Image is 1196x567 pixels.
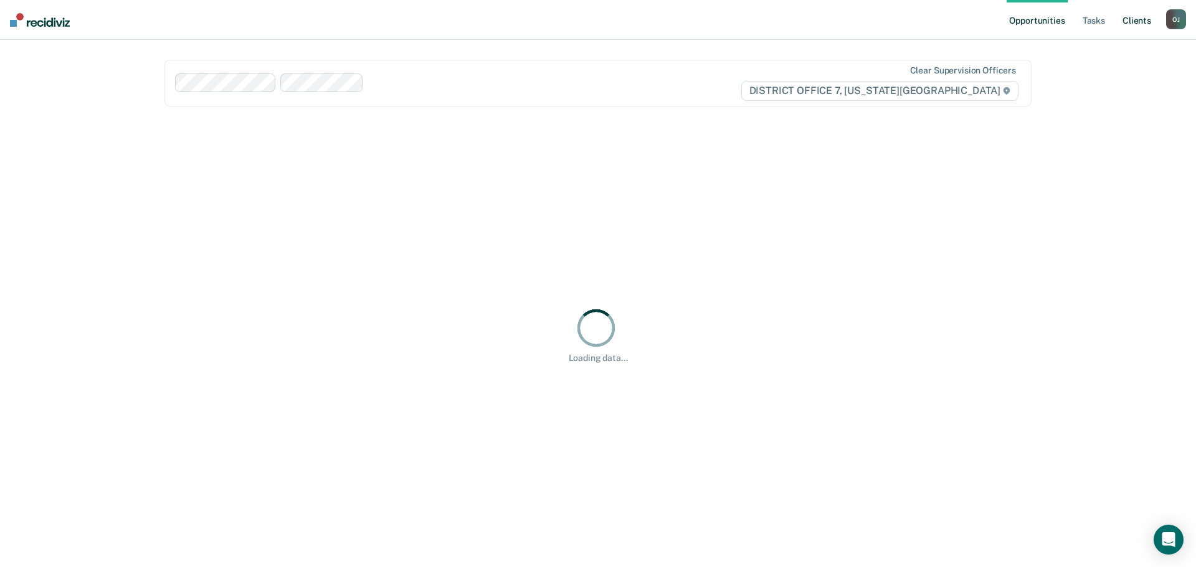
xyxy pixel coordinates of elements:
[741,81,1018,101] span: DISTRICT OFFICE 7, [US_STATE][GEOGRAPHIC_DATA]
[1166,9,1186,29] button: OJ
[910,65,1016,76] div: Clear supervision officers
[569,353,628,363] div: Loading data...
[1166,9,1186,29] div: O J
[1154,525,1184,555] div: Open Intercom Messenger
[10,13,70,27] img: Recidiviz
